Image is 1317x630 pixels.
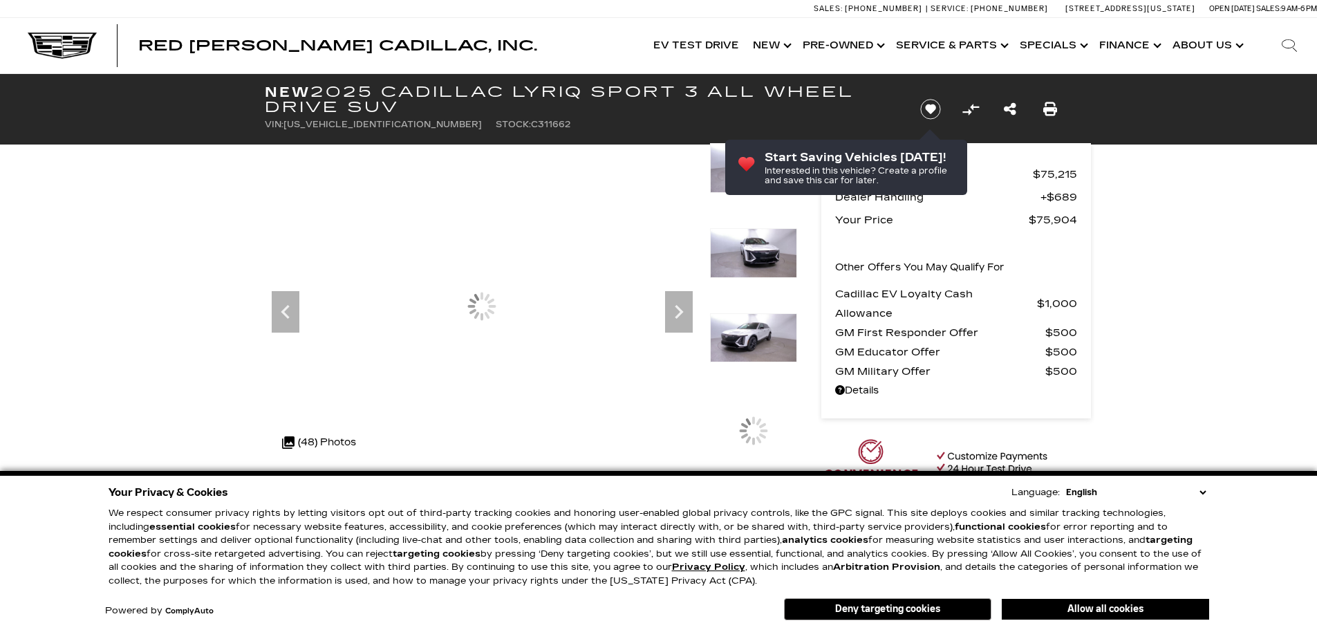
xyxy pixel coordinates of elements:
a: Pre-Owned [796,18,889,73]
span: GM Military Offer [835,362,1045,381]
span: [PHONE_NUMBER] [845,4,922,13]
span: Sales: [814,4,843,13]
span: Service: [931,4,969,13]
span: Cadillac EV Loyalty Cash Allowance [835,284,1037,323]
span: $75,904 [1029,210,1077,230]
a: [STREET_ADDRESS][US_STATE] [1065,4,1195,13]
button: Save vehicle [915,98,946,120]
a: Your Price $75,904 [835,210,1077,230]
span: GM Educator Offer [835,342,1045,362]
a: Service: [PHONE_NUMBER] [926,5,1052,12]
div: (48) Photos [275,426,363,459]
a: MSRP $75,215 [835,165,1077,184]
a: Dealer Handling $689 [835,187,1077,207]
p: We respect consumer privacy rights by letting visitors opt out of third-party tracking cookies an... [109,507,1209,588]
a: Share this New 2025 Cadillac LYRIQ Sport 3 All Wheel Drive SUV [1004,100,1016,119]
a: Cadillac EV Loyalty Cash Allowance $1,000 [835,284,1077,323]
button: Deny targeting cookies [784,598,991,620]
a: Finance [1092,18,1166,73]
a: Specials [1013,18,1092,73]
img: New 2025 Crystal White Tricoat Cadillac Sport 3 image 2 [710,143,797,193]
a: Print this New 2025 Cadillac LYRIQ Sport 3 All Wheel Drive SUV [1043,100,1057,119]
span: $500 [1045,362,1077,381]
span: $500 [1045,323,1077,342]
strong: essential cookies [149,521,236,532]
span: Your Privacy & Cookies [109,483,228,502]
div: Powered by [105,606,214,615]
span: $1,000 [1037,294,1077,313]
span: Dealer Handling [835,187,1040,207]
div: Next [665,291,693,333]
strong: targeting cookies [393,548,480,559]
a: GM Educator Offer $500 [835,342,1077,362]
span: Stock: [496,120,531,129]
a: GM Military Offer $500 [835,362,1077,381]
span: Sales: [1256,4,1281,13]
span: [US_VEHICLE_IDENTIFICATION_NUMBER] [283,120,482,129]
div: Language: [1011,488,1060,497]
p: Other Offers You May Qualify For [835,258,1005,277]
button: Compare vehicle [960,99,981,120]
span: 9 AM-6 PM [1281,4,1317,13]
a: Red [PERSON_NAME] Cadillac, Inc. [138,39,537,53]
span: MSRP [835,165,1033,184]
strong: analytics cookies [782,535,868,546]
img: New 2025 Crystal White Tricoat Cadillac Sport 3 image 4 [710,313,797,363]
strong: Arbitration Provision [833,562,940,573]
a: ComplyAuto [165,607,214,615]
span: C311662 [531,120,570,129]
span: GM First Responder Offer [835,323,1045,342]
a: Privacy Policy [672,562,745,573]
span: VIN: [265,120,283,129]
span: Red [PERSON_NAME] Cadillac, Inc. [138,37,537,54]
a: Sales: [PHONE_NUMBER] [814,5,926,12]
img: New 2025 Crystal White Tricoat Cadillac Sport 3 image 3 [710,228,797,278]
a: Details [835,381,1077,400]
a: EV Test Drive [646,18,746,73]
span: Your Price [835,210,1029,230]
h1: 2025 Cadillac LYRIQ Sport 3 All Wheel Drive SUV [265,84,897,115]
span: [PHONE_NUMBER] [971,4,1048,13]
div: Previous [272,291,299,333]
select: Language Select [1063,485,1209,499]
span: $689 [1040,187,1077,207]
a: New [746,18,796,73]
strong: functional cookies [955,521,1046,532]
img: Cadillac Dark Logo with Cadillac White Text [28,33,97,59]
button: Allow all cookies [1002,599,1209,620]
strong: targeting cookies [109,535,1193,559]
span: Open [DATE] [1209,4,1255,13]
a: Service & Parts [889,18,1013,73]
a: GM First Responder Offer $500 [835,323,1077,342]
strong: New [265,84,310,100]
a: About Us [1166,18,1248,73]
span: $75,215 [1033,165,1077,184]
span: $500 [1045,342,1077,362]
